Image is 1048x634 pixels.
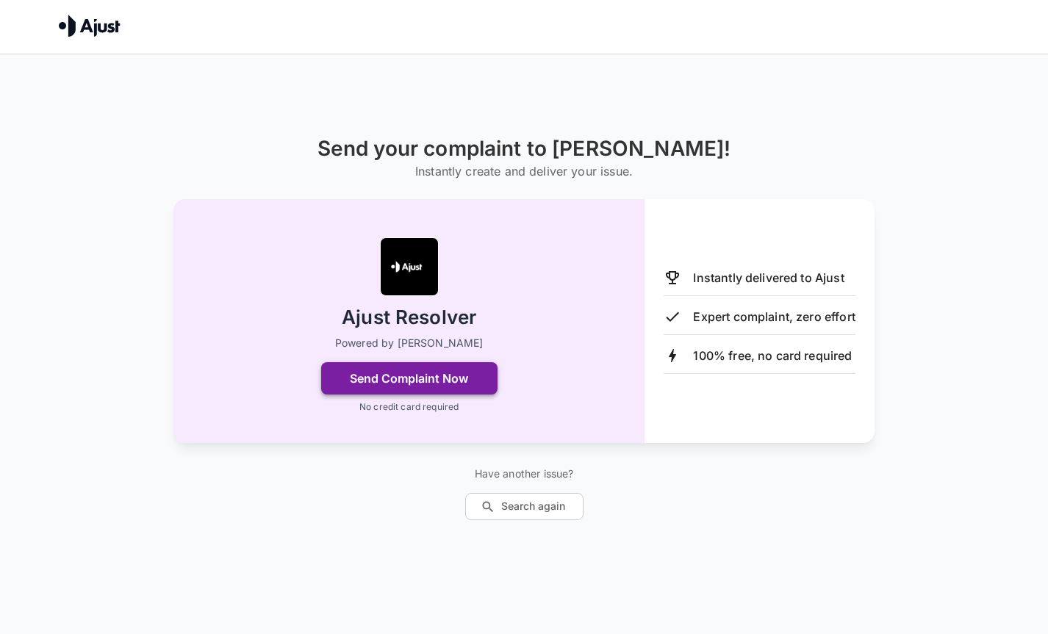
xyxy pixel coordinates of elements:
p: 100% free, no card required [693,347,852,364]
img: Ajust [380,237,439,296]
p: Expert complaint, zero effort [693,308,855,325]
h1: Send your complaint to [PERSON_NAME]! [317,137,731,161]
p: No credit card required [359,400,459,414]
p: Have another issue? [465,467,584,481]
button: Search again [465,493,584,520]
h6: Instantly create and deliver your issue. [317,161,731,181]
p: Instantly delivered to Ajust [693,269,844,287]
h2: Ajust Resolver [342,305,476,331]
p: Powered by [PERSON_NAME] [335,336,484,350]
button: Send Complaint Now [321,362,498,395]
img: Ajust [59,15,121,37]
